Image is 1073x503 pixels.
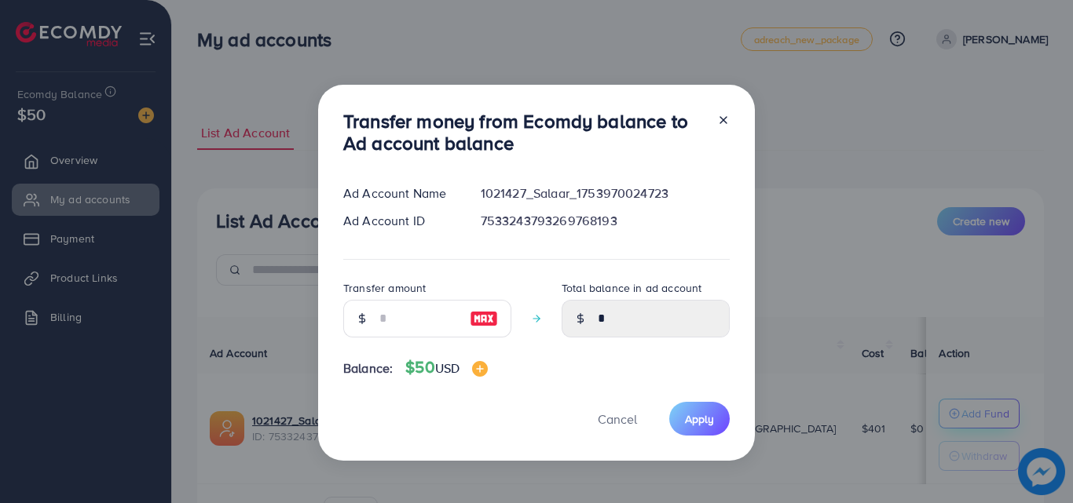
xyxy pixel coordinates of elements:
label: Total balance in ad account [562,280,701,296]
div: Ad Account ID [331,212,468,230]
div: Ad Account Name [331,184,468,202]
span: Balance: [343,359,393,377]
h3: Transfer money from Ecomdy balance to Ad account balance [343,110,705,155]
div: 7533243793269768193 [468,212,742,230]
button: Cancel [578,402,657,436]
label: Transfer amount [343,280,426,296]
div: 1021427_Salaar_1753970024723 [468,184,742,202]
span: Apply [685,411,714,427]
button: Apply [669,402,730,436]
h4: $50 [405,358,488,377]
span: USD [435,359,460,377]
img: image [470,309,498,328]
span: Cancel [598,410,637,428]
img: image [472,361,488,377]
